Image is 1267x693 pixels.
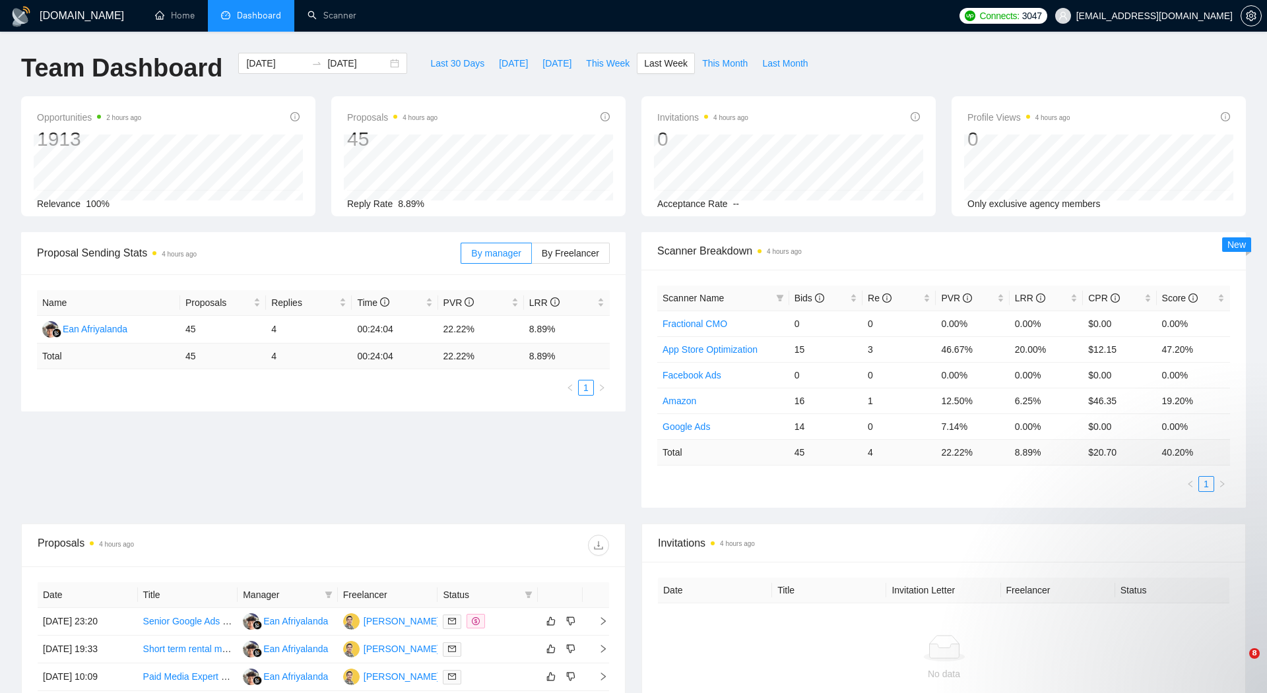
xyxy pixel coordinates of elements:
[543,641,559,657] button: like
[37,344,180,369] td: Total
[364,669,439,684] div: [PERSON_NAME]
[563,613,579,629] button: dislike
[772,578,886,603] th: Title
[364,642,439,656] div: [PERSON_NAME]
[1221,112,1230,121] span: info-circle
[979,9,1019,23] span: Connects:
[11,6,32,27] img: logo
[566,384,574,392] span: left
[1241,11,1261,21] span: setting
[430,56,484,71] span: Last 30 Days
[1157,336,1230,362] td: 47.20%
[588,672,608,681] span: right
[1227,239,1246,250] span: New
[357,297,389,308] span: Time
[1157,311,1230,336] td: 0.00%
[138,636,238,663] td: Short term rental manager for Unique Jailhouse Inn
[243,643,328,653] a: EAEan Afriyalanda
[1249,648,1260,659] span: 8
[185,295,251,310] span: Proposals
[1083,336,1156,362] td: $12.15
[594,380,610,396] button: right
[789,413,862,439] td: 14
[524,316,610,344] td: 8.89%
[352,344,438,369] td: 00:24:04
[963,293,972,303] span: info-circle
[663,344,758,355] a: App Store Optimization
[1157,362,1230,388] td: 0.00%
[327,56,387,71] input: End date
[1157,439,1230,465] td: 40.20 %
[106,114,141,121] time: 2 hours ago
[1199,477,1214,491] a: 1
[443,588,519,602] span: Status
[143,644,353,654] a: Short term rental manager for Unique Jailhouse Inn
[525,591,533,599] span: filter
[1241,11,1262,21] a: setting
[243,588,319,602] span: Manager
[695,53,755,74] button: This Month
[579,53,637,74] button: This Week
[657,127,748,152] div: 0
[37,290,180,316] th: Name
[789,388,862,413] td: 16
[263,669,328,684] div: Ean Afriyalanda
[343,671,439,681] a: RG[PERSON_NAME]
[343,641,360,657] img: RG
[563,669,579,684] button: dislike
[1083,311,1156,336] td: $0.00
[180,344,266,369] td: 45
[465,297,474,307] span: info-circle
[702,56,748,71] span: This Month
[862,362,936,388] td: 0
[789,336,862,362] td: 15
[37,127,141,152] div: 1913
[143,616,343,626] a: Senior Google Ads for DTC eCommerce - Expert
[535,53,579,74] button: [DATE]
[352,316,438,344] td: 00:24:04
[243,669,259,685] img: EA
[594,380,610,396] li: Next Page
[443,297,474,308] span: PVR
[37,245,461,261] span: Proposal Sending Stats
[601,112,610,121] span: info-circle
[862,413,936,439] td: 0
[266,290,352,316] th: Replies
[243,671,328,681] a: EAEan Afriyalanda
[253,676,262,685] img: gigradar-bm.png
[243,641,259,657] img: EA
[347,127,438,152] div: 45
[1083,362,1156,388] td: $0.00
[347,109,438,125] span: Proposals
[322,585,335,605] span: filter
[773,288,787,308] span: filter
[338,582,438,608] th: Freelancer
[1183,476,1198,492] li: Previous Page
[589,540,608,551] span: download
[138,582,238,608] th: Title
[1083,439,1156,465] td: $ 20.70
[868,293,892,303] span: Re
[438,344,524,369] td: 22.22 %
[1218,480,1226,488] span: right
[266,316,352,344] td: 4
[1010,439,1083,465] td: 8.89 %
[566,671,575,682] span: dislike
[588,617,608,626] span: right
[343,669,360,685] img: RG
[243,613,259,630] img: EA
[1198,476,1214,492] li: 1
[563,641,579,657] button: dislike
[862,311,936,336] td: 0
[542,248,599,258] span: By Freelancer
[542,56,571,71] span: [DATE]
[588,535,609,556] button: download
[882,293,892,303] span: info-circle
[776,294,784,302] span: filter
[448,673,456,680] span: mail
[492,53,535,74] button: [DATE]
[598,384,606,392] span: right
[403,114,438,121] time: 4 hours ago
[221,11,230,20] span: dashboard
[325,591,333,599] span: filter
